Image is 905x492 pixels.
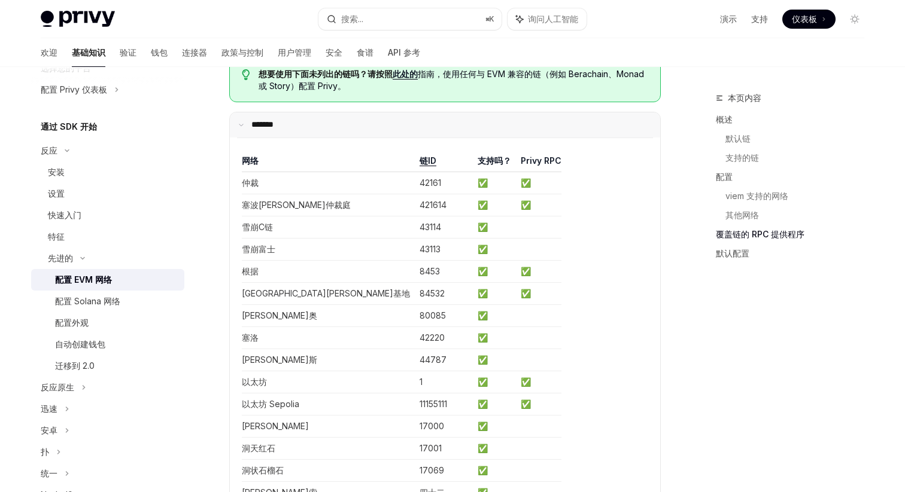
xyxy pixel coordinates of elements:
font: 反应 [41,145,57,155]
font: K [489,14,494,23]
a: 支持的链 [725,148,874,167]
a: 配置外观 [31,312,184,334]
font: 11155111 [420,399,447,409]
font: 设置 [48,188,65,198]
font: 快速入门 [48,210,81,220]
font: 迅速 [41,404,57,414]
font: 覆盖链的 RPC 提供程序 [716,229,804,239]
font: 自动创建钱包 [55,339,105,349]
font: 想要使用下面未列出的链吗？请按照 [259,69,393,79]
a: 自动创建钱包 [31,334,184,355]
a: 食谱 [357,38,373,67]
font: 验证 [120,47,136,57]
a: 特征 [31,226,184,247]
font: 默认配置 [716,248,749,258]
img: 灯光标志 [41,11,115,27]
font: 钱包 [151,47,168,57]
font: ⌘ [485,14,489,23]
font: 42220 [420,332,445,343]
a: 配置 EVM 网络 [31,269,184,291]
a: 链ID [420,155,436,166]
font: 指南，使用任何与 EVM 兼容的链（例如 Berachain、Monad 或 Story）配置 Privy [259,69,644,91]
font: ✅ [478,465,488,475]
font: 仲裁 [242,178,259,188]
a: 迁移到 2.0 [31,355,184,377]
font: ✅ [478,332,488,343]
font: 塞洛 [242,332,259,343]
font: ✅ [521,377,531,387]
font: 配置 Solana 网络 [55,296,120,306]
font: 8453 [420,266,440,276]
a: 概述 [716,110,874,129]
font: Privy RPC [521,155,561,166]
font: 支持的链 [725,152,759,163]
font: 连接器 [182,47,207,57]
font: 特征 [48,231,65,242]
font: 洞天红石 [242,443,275,453]
font: ✅ [521,178,531,188]
a: 默认配置 [716,244,874,263]
font: API 参考 [388,47,420,57]
font: 默认链 [725,133,751,143]
font: 42161 [420,178,441,188]
font: 配置 Privy 仪表板 [41,84,107,94]
font: 配置外观 [55,317,89,328]
font: 1 [420,377,423,387]
font: 此处的 [393,69,418,79]
font: 配置 [716,172,733,182]
font: ✅ [521,288,531,298]
font: 配置 EVM 网络 [55,274,112,285]
font: [PERSON_NAME]奥 [242,310,317,320]
font: 仪表板 [792,14,817,24]
font: ✅ [521,266,531,276]
font: 安全 [326,47,342,57]
font: 80085 [420,310,446,320]
font: 先进的 [48,253,73,263]
button: 搜索...⌘K [318,8,502,30]
font: ✅ [478,399,488,409]
font: 反应原生 [41,382,74,392]
font: ✅ [478,178,488,188]
font: 扑 [41,447,49,457]
a: 默认链 [725,129,874,148]
font: 统一 [41,468,57,478]
button: 切换暗模式 [845,10,864,29]
a: 安装 [31,161,184,183]
svg: 提示 [242,69,250,80]
font: 询问人工智能 [528,14,578,24]
font: ✅ [478,244,488,254]
a: 用户管理 [278,38,311,67]
a: 钱包 [151,38,168,67]
font: 根据 [242,266,259,276]
a: 设置 [31,183,184,204]
font: ✅ [521,200,531,210]
font: 搜索... [341,14,363,24]
font: 以太坊 Sepolia [242,399,299,409]
font: ✅ [478,200,488,210]
font: 421614 [420,200,447,210]
font: 支持 [751,14,768,24]
font: 安卓 [41,425,57,435]
font: 17069 [420,465,444,475]
a: API 参考 [388,38,420,67]
a: 验证 [120,38,136,67]
font: ✅ [478,421,488,431]
font: ✅ [478,266,488,276]
font: 概述 [716,114,733,124]
a: viem 支持的网络 [725,187,874,206]
font: 政策与控制 [221,47,263,57]
a: 欢迎 [41,38,57,67]
font: 演示 [720,14,737,24]
font: 通过 SDK 开始 [41,121,97,132]
font: ✅ [478,377,488,387]
font: 食谱 [357,47,373,57]
font: 17001 [420,443,442,453]
font: ✅ [478,443,488,453]
a: 其他网络 [725,206,874,225]
a: 政策与控制 [221,38,263,67]
font: 本页内容 [728,93,761,103]
a: 基础知识 [72,38,105,67]
font: 43114 [420,222,441,232]
font: 迁移到 2.0 [55,360,95,371]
